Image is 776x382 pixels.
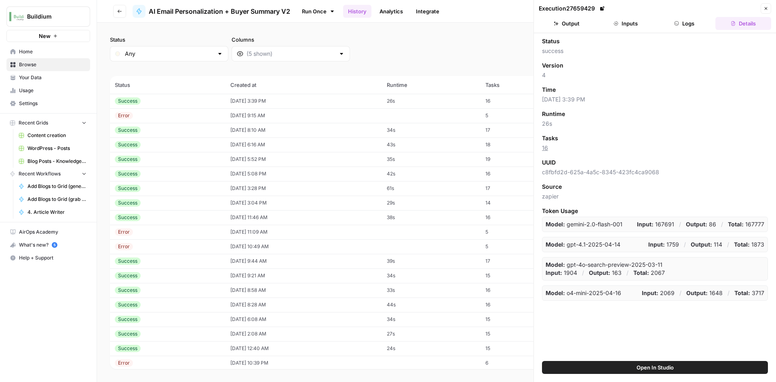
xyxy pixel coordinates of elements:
span: Version [542,61,563,70]
p: / [727,241,729,249]
button: Details [715,17,771,30]
td: [DATE] 8:58 AM [226,283,382,298]
td: [DATE] 2:08 AM [226,327,382,341]
span: Open In Studio [637,363,674,371]
td: [DATE] 9:15 AM [226,108,382,123]
strong: Input: [642,289,658,296]
strong: Total: [728,221,744,228]
td: [DATE] 8:28 AM [226,298,382,312]
span: Source [542,183,562,191]
span: UUID [542,158,556,167]
strong: Input: [637,221,654,228]
td: 18 [481,137,558,152]
div: Success [115,170,141,177]
span: [DATE] 3:39 PM [542,95,768,103]
div: What's new? [7,239,90,251]
a: Your Data [6,71,90,84]
td: 15 [481,341,558,356]
p: / [684,241,686,249]
span: Runtime [542,110,565,118]
strong: Output: [686,221,707,228]
span: Content creation [27,132,86,139]
p: / [727,289,730,297]
span: c8fbfd2d-625a-4a5c-8345-423fc4ca9068 [542,168,768,176]
div: Execution 27659429 [539,4,606,13]
td: 34s [382,268,481,283]
span: Buildium [27,13,76,21]
p: 114 [691,241,722,249]
div: Success [115,127,141,134]
span: Your Data [19,74,86,81]
span: Usage [19,87,86,94]
div: Success [115,156,141,163]
a: History [343,5,371,18]
button: Recent Workflows [6,168,90,180]
strong: Total: [734,289,750,296]
td: [DATE] 9:44 AM [226,254,382,268]
a: Run Once [297,4,340,18]
span: AI Email Personalization + Buyer Summary V2 [149,6,290,16]
a: AirOps Academy [6,226,90,238]
strong: Model: [546,241,565,248]
div: Error [115,243,133,250]
td: 5 [481,108,558,123]
td: [DATE] 10:49 AM [226,239,382,254]
a: Home [6,45,90,58]
strong: Input: [648,241,665,248]
a: WordPress - Posts [15,142,90,155]
div: Success [115,199,141,207]
div: Success [115,287,141,294]
td: [DATE] 5:52 PM [226,152,382,167]
button: Open In Studio [542,361,768,374]
td: 29s [382,196,481,210]
td: 5 [481,225,558,239]
label: Status [110,36,228,44]
td: 43s [382,137,481,152]
a: 16 [542,144,548,151]
span: Recent Workflows [19,170,61,177]
p: 167777 [728,220,764,228]
span: Tasks [542,134,558,142]
a: 4. Article Writer [15,206,90,219]
a: Add Blogs to Grid (grab Getty image) [15,193,90,206]
p: gemini-2.0-flash-001 [546,220,622,228]
div: Success [115,97,141,105]
td: 6 [481,356,558,370]
strong: Output: [691,241,712,248]
strong: Output: [589,269,610,276]
span: (65 records) [110,61,763,76]
div: Success [115,257,141,265]
button: What's new? 5 [6,238,90,251]
td: [DATE] 9:21 AM [226,268,382,283]
a: Content creation [15,129,90,142]
td: 15 [481,312,558,327]
td: 35s [382,152,481,167]
td: 27s [382,327,481,341]
p: gpt-4.1-2025-04-14 [546,241,620,249]
strong: Model: [546,289,565,296]
span: Status [542,37,560,45]
p: / [679,289,681,297]
td: [DATE] 6:16 AM [226,137,382,152]
td: [DATE] 3:04 PM [226,196,382,210]
input: (5 shown) [247,50,335,58]
a: Analytics [375,5,408,18]
button: Help + Support [6,251,90,264]
span: Token Usage [542,207,768,215]
td: [DATE] 5:08 PM [226,167,382,181]
td: 15 [481,268,558,283]
a: Integrate [411,5,444,18]
td: 42s [382,167,481,181]
strong: Input: [546,269,562,276]
label: Columns [232,36,350,44]
th: Runtime [382,76,481,94]
td: 34s [382,312,481,327]
td: 15 [481,327,558,341]
td: 14 [481,196,558,210]
p: 2069 [642,289,675,297]
a: AI Email Personalization + Buyer Summary V2 [133,5,290,18]
div: Success [115,316,141,323]
p: o4-mini-2025-04-16 [546,289,621,297]
a: Usage [6,84,90,97]
button: New [6,30,90,42]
